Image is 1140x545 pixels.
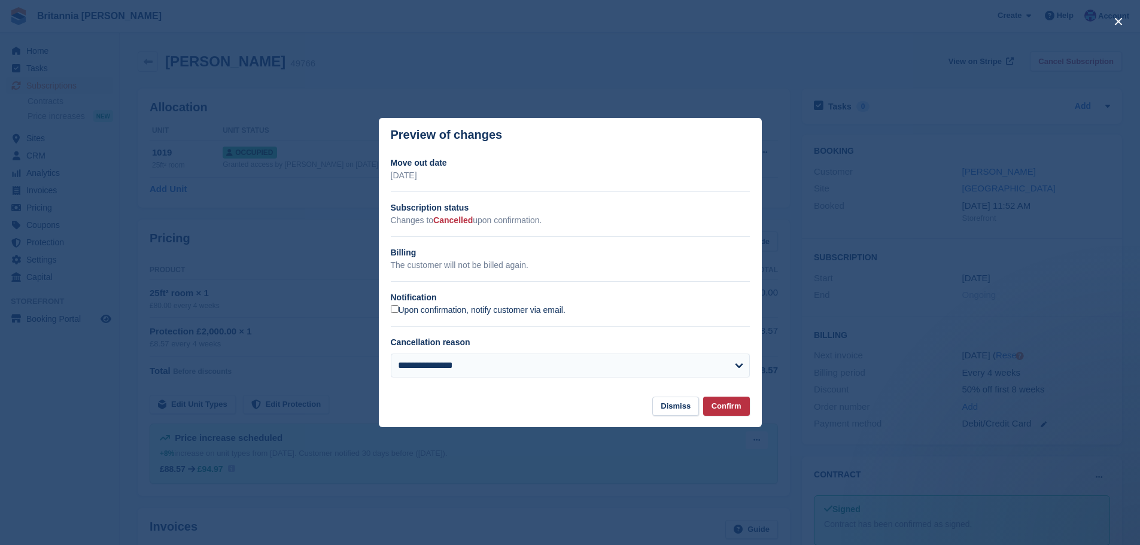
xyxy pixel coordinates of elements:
label: Upon confirmation, notify customer via email. [391,305,566,316]
span: Cancelled [433,215,473,225]
button: Confirm [703,397,750,416]
p: The customer will not be billed again. [391,259,750,272]
h2: Move out date [391,157,750,169]
p: [DATE] [391,169,750,182]
label: Cancellation reason [391,337,470,347]
p: Preview of changes [391,128,503,142]
h2: Billing [391,246,750,259]
button: Dismiss [652,397,699,416]
p: Changes to upon confirmation. [391,214,750,227]
h2: Notification [391,291,750,304]
input: Upon confirmation, notify customer via email. [391,305,399,313]
button: close [1109,12,1128,31]
h2: Subscription status [391,202,750,214]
